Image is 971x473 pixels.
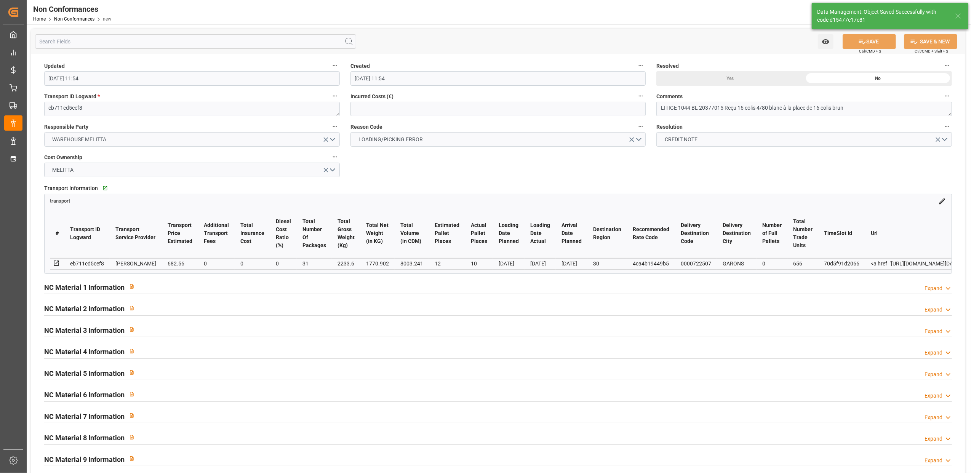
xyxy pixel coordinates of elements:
div: 0 [240,259,264,268]
div: Data Management: Object Saved Successfully with code d15477c17e81 [817,8,948,24]
h2: NC Material 2 Information [44,304,125,314]
th: Delivery Destination City [717,209,757,258]
span: Created [350,62,370,70]
div: No [804,71,952,86]
th: Number of Full Pallets [757,209,787,258]
th: Transport ID Logward [64,209,110,258]
span: Cost Ownership [44,153,82,161]
th: Actual Pallet Places [465,209,493,258]
th: # [50,209,64,258]
th: Total Net Weight (in KG) [360,209,395,258]
th: Delivery Destination Code [675,209,717,258]
span: LOADING/PICKING ERROR [355,136,427,144]
span: Transport ID Logward [44,93,100,101]
th: Total Number Trade Units [787,209,818,258]
th: Diesel Cost Ratio (%) [270,209,297,258]
span: Comments [656,93,683,101]
th: Transport Price Estimated [162,209,198,258]
th: Estimated Pallet Places [429,209,465,258]
button: View description [125,451,139,466]
span: MELITTA [49,166,78,174]
th: Arrival Date Planned [556,209,587,258]
div: 2233.6 [338,259,355,268]
div: [PERSON_NAME] [115,259,156,268]
button: Transport ID Logward * [330,91,340,101]
button: Created [636,61,646,70]
button: SAVE [843,34,896,49]
button: View description [125,344,139,358]
div: [DATE] [499,259,519,268]
button: View description [125,387,139,401]
div: Expand [925,371,942,379]
div: Expand [925,414,942,422]
div: 12 [435,259,459,268]
h2: NC Material 5 Information [44,368,125,379]
div: Expand [925,392,942,400]
div: Expand [925,306,942,314]
div: 0 [762,259,782,268]
span: Transport Information [44,184,98,192]
div: [DATE] [561,259,582,268]
a: transport [50,198,70,204]
h2: NC Material 3 Information [44,325,125,336]
button: open menu [44,132,340,147]
div: Non Conformances [33,3,111,15]
button: Resolved [942,61,952,70]
th: Transport Service Provider [110,209,162,258]
div: Yes [656,71,804,86]
span: CREDIT NOTE [661,136,701,144]
th: Destination Region [587,209,627,258]
button: open menu [350,132,646,147]
div: 0 [276,259,291,268]
th: Total Volume (in CDM) [395,209,429,258]
div: 30 [593,259,621,268]
h2: NC Material 1 Information [44,282,125,292]
button: View description [125,408,139,423]
div: 682.56 [168,259,192,268]
textarea: LITIGE 1044 BL 20377015 Reçu 16 colis 4/80 blanc à la place de 16 colis brun [656,102,952,116]
h2: NC Material 6 Information [44,390,125,400]
th: Loading Date Planned [493,209,525,258]
span: Updated [44,62,65,70]
th: Additional Transport Fees [198,209,235,258]
h2: NC Material 8 Information [44,433,125,443]
button: Incurred Costs (€) [636,91,646,101]
th: TimeSlot Id [818,209,865,258]
button: View description [125,430,139,444]
h2: NC Material 7 Information [44,411,125,422]
div: GARONS [723,259,751,268]
h2: NC Material 4 Information [44,347,125,357]
button: open menu [818,34,833,49]
div: Expand [925,284,942,292]
div: 0 [204,259,229,268]
h2: NC Material 9 Information [44,454,125,465]
span: WAREHOUSE MELITTA [49,136,110,144]
span: Reason Code [350,123,382,131]
span: Resolved [656,62,679,70]
th: Total Gross Weight (Kg) [332,209,360,258]
div: 1770.902 [366,259,389,268]
div: 656 [793,259,813,268]
div: 10 [471,259,487,268]
a: Non Conformances [54,16,94,22]
div: [DATE] [530,259,550,268]
div: 4ca4b19449b5 [633,259,669,268]
button: Updated [330,61,340,70]
th: Recommended Rate Code [627,209,675,258]
button: View description [125,365,139,380]
input: DD-MM-YYYY HH:MM [44,71,340,86]
div: 70d5f91d2066 [824,259,859,268]
div: eb711cd5cef8 [70,259,104,268]
span: Incurred Costs (€) [350,93,394,101]
div: 0000722507 [681,259,711,268]
button: open menu [44,163,340,177]
span: Resolution [656,123,683,131]
button: Cost Ownership [330,152,340,162]
button: Resolution [942,121,952,131]
button: Responsible Party [330,121,340,131]
span: Ctrl/CMD + S [859,48,881,54]
th: Total Insurance Cost [235,209,270,258]
div: Expand [925,349,942,357]
th: Loading Date Actual [525,209,556,258]
div: Expand [925,457,942,465]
